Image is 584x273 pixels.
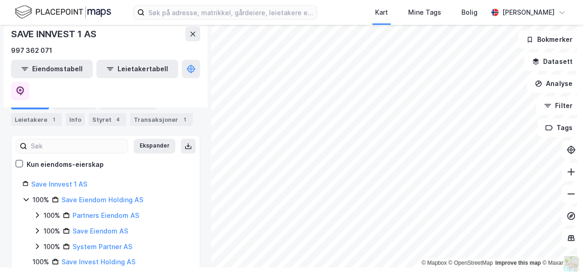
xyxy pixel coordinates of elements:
button: Ekspander [134,139,175,154]
div: Transaksjoner [130,113,193,126]
a: Save Eiendom AS [73,227,128,235]
button: Tags [538,119,580,137]
input: Søk på adresse, matrikkel, gårdeiere, leietakere eller personer [145,6,317,19]
iframe: Chat Widget [538,229,584,273]
div: 100% [44,226,60,237]
div: 100% [33,194,49,205]
div: 4 [113,115,123,124]
div: 100% [44,210,60,221]
a: Save Innvest 1 AS [31,180,87,188]
div: 100% [33,256,49,267]
div: 100% [44,241,60,252]
a: Improve this map [495,260,541,266]
button: Eiendomstabell [11,60,93,78]
a: Save Invest Holding AS [62,258,135,266]
button: Leietakertabell [96,60,178,78]
div: [PERSON_NAME] [502,7,555,18]
div: Kart [375,7,388,18]
div: 1 [180,115,189,124]
div: Bolig [461,7,477,18]
div: Mine Tags [408,7,441,18]
button: Analyse [527,74,580,93]
div: 997 362 071 [11,45,52,56]
a: Save Eiendom Holding AS [62,196,143,204]
input: Søk [27,139,128,153]
a: OpenStreetMap [449,260,493,266]
div: Kontrollprogram for chat [538,229,584,273]
button: Filter [536,97,580,115]
a: Mapbox [421,260,447,266]
div: Info [66,113,85,126]
div: 1 [49,115,58,124]
div: SAVE INNVEST 1 AS [11,27,98,41]
button: Bokmerker [518,30,580,49]
div: Kun eiendoms-eierskap [27,159,104,170]
a: Partners Eiendom AS [73,211,139,219]
div: Styret [89,113,126,126]
img: logo.f888ab2527a4732fd821a326f86c7f29.svg [15,4,111,20]
button: Datasett [524,52,580,71]
div: Leietakere [11,113,62,126]
a: System Partner AS [73,243,132,250]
